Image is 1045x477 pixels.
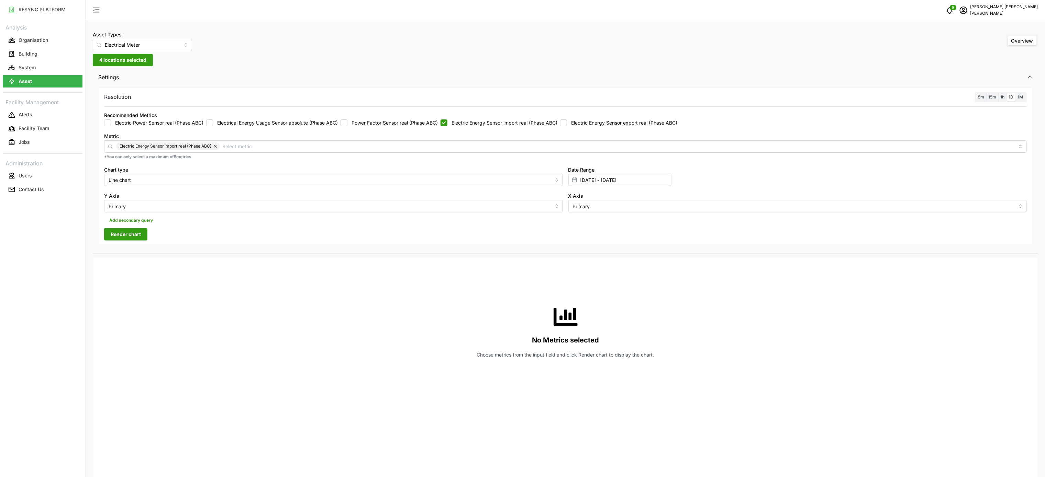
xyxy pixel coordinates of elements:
[3,97,82,107] p: Facility Management
[104,200,563,212] input: Select Y axis
[3,47,82,61] a: Building
[109,216,153,225] span: Add secondary query
[3,123,82,135] button: Facility Team
[943,3,957,17] button: notifications
[104,166,128,174] label: Chart type
[3,33,82,47] a: Organisation
[3,108,82,122] a: Alerts
[568,166,595,174] label: Date Range
[3,61,82,74] a: System
[104,228,147,241] button: Render chart
[1011,38,1033,44] span: Overview
[93,69,1038,86] button: Settings
[111,119,203,126] label: Electric Power Sensor real (Phase ABC)
[978,94,985,100] span: 5m
[19,186,44,193] p: Contact Us
[93,86,1038,254] div: Settings
[111,229,141,240] span: Render chart
[19,78,32,85] p: Asset
[952,5,954,10] span: 0
[19,111,32,118] p: Alerts
[19,6,66,13] p: RESYNC PLATFORM
[223,142,1015,150] input: Select metric
[567,119,677,126] label: Electric Energy Sensor export real (Phase ABC)
[347,119,438,126] label: Power Factor Sensor real (Phase ABC)
[3,183,82,196] button: Contact Us
[3,75,82,88] button: Asset
[104,174,563,186] input: Select chart type
[3,3,82,16] button: RESYNC PLATFORM
[3,109,82,121] button: Alerts
[19,50,37,57] p: Building
[970,10,1038,17] p: [PERSON_NAME]
[3,122,82,136] a: Facility Team
[104,93,131,101] p: Resolution
[3,170,82,182] button: Users
[104,215,158,225] button: Add secondary query
[99,54,146,66] span: 4 locations selected
[104,154,1027,160] p: *You can only select a maximum of 5 metrics
[93,31,122,38] label: Asset Types
[477,351,654,358] p: Choose metrics from the input field and click Render chart to display the chart.
[1018,94,1023,100] span: 1M
[1001,94,1005,100] span: 1h
[104,112,157,119] div: Recommended Metrics
[19,64,36,71] p: System
[3,48,82,60] button: Building
[3,169,82,183] a: Users
[104,192,119,200] label: Y Axis
[120,142,212,150] span: Electric Energy Sensor import real (Phase ABC)
[532,335,599,346] p: No Metrics selected
[104,132,119,140] label: Metric
[93,54,153,66] button: 4 locations selected
[19,37,48,44] p: Organisation
[568,200,1027,212] input: Select X axis
[957,3,970,17] button: schedule
[3,158,82,168] p: Administration
[3,136,82,149] button: Jobs
[568,174,671,186] input: Select date range
[989,94,997,100] span: 15m
[970,4,1038,10] p: [PERSON_NAME] [PERSON_NAME]
[19,139,30,146] p: Jobs
[3,61,82,74] button: System
[19,125,49,132] p: Facility Team
[568,192,583,200] label: X Axis
[19,172,32,179] p: Users
[98,69,1027,86] span: Settings
[447,119,557,126] label: Electric Energy Sensor import real (Phase ABC)
[1009,94,1014,100] span: 1D
[213,119,338,126] label: Electrical Energy Usage Sensor absolute (Phase ABC)
[3,22,82,32] p: Analysis
[3,34,82,46] button: Organisation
